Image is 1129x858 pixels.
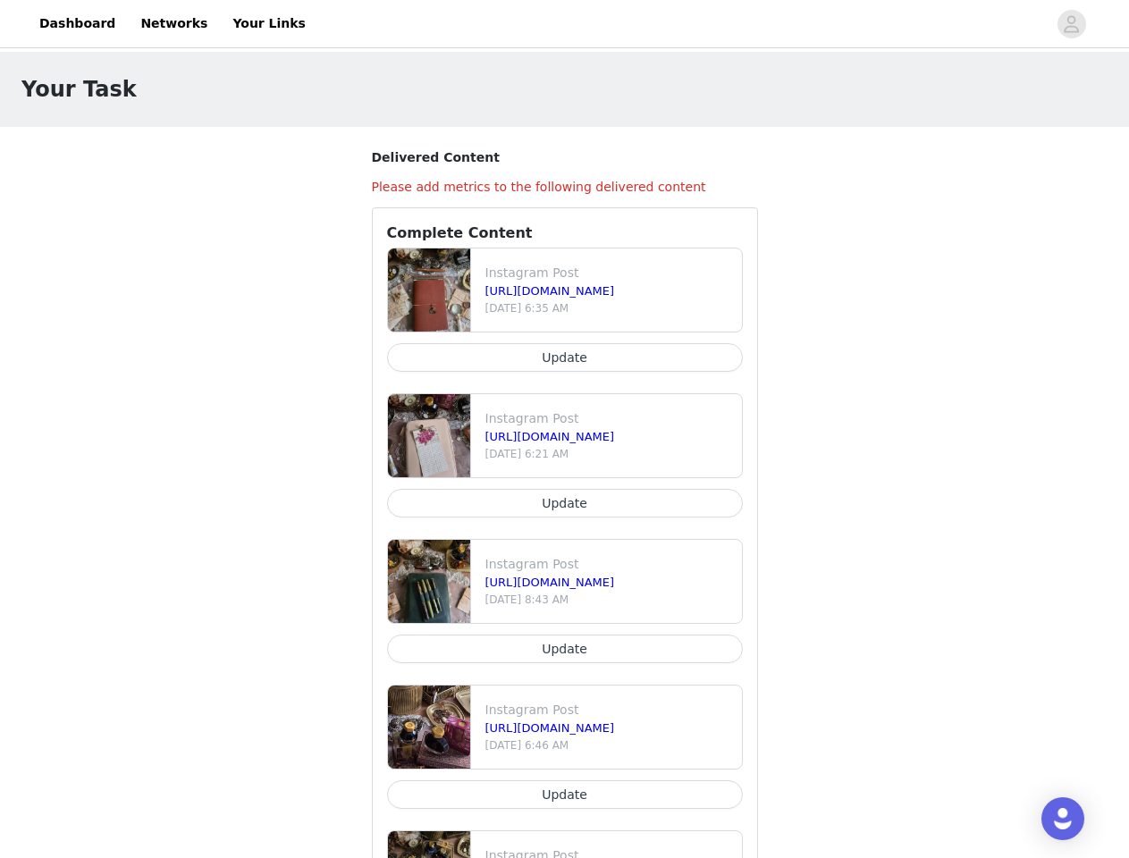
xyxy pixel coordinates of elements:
[29,4,126,44] a: Dashboard
[485,721,615,735] a: [URL][DOMAIN_NAME]
[388,686,470,769] img: file
[485,737,735,753] p: [DATE] 6:46 AM
[387,343,743,372] button: Update
[388,248,470,332] img: file
[21,73,137,105] h1: Your Task
[485,555,735,574] p: Instagram Post
[1041,797,1084,840] div: Open Intercom Messenger
[130,4,218,44] a: Networks
[485,592,735,608] p: [DATE] 8:43 AM
[485,701,735,719] p: Instagram Post
[222,4,316,44] a: Your Links
[1063,10,1080,38] div: avatar
[387,489,743,517] button: Update
[485,430,615,443] a: [URL][DOMAIN_NAME]
[387,780,743,809] button: Update
[372,148,758,167] h3: Delivered Content
[388,394,470,477] img: file
[387,635,743,663] button: Update
[485,409,735,428] p: Instagram Post
[372,178,758,197] h4: Please add metrics to the following delivered content
[485,576,615,589] a: [URL][DOMAIN_NAME]
[485,446,735,462] p: [DATE] 6:21 AM
[388,540,470,623] img: file
[485,264,735,282] p: Instagram Post
[485,284,615,298] a: [URL][DOMAIN_NAME]
[485,300,735,316] p: [DATE] 6:35 AM
[387,223,743,244] h3: Complete Content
